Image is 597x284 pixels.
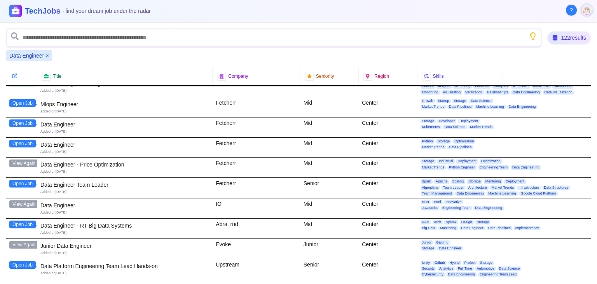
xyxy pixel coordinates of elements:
button: About Techjobs [566,5,577,16]
div: Evoke [213,239,300,259]
span: Engineering Team Lead [478,272,518,277]
div: Senior [300,259,359,279]
span: Storage [452,99,468,103]
span: Data Pipelines [447,105,473,109]
div: Data Engineer [40,141,209,149]
div: Center [359,178,417,198]
div: Mid [300,158,359,177]
button: User menu [580,3,594,17]
span: Python Engineer [447,165,477,170]
span: Optimization [453,139,475,144]
div: Added on [DATE] [40,109,209,114]
span: Title [53,73,61,79]
span: Data Engineering [507,105,538,109]
div: Fetcherr [213,158,300,177]
div: Mid [300,77,359,97]
div: Center [359,97,417,117]
span: Startup [436,99,451,103]
span: Data Visualization [543,90,574,95]
div: Upstream [213,259,300,279]
span: Monitoring [421,90,440,95]
span: Workflows [511,84,530,88]
span: Spark [421,179,433,184]
span: Market Trends [421,105,446,109]
div: Added on [DATE] [40,189,209,195]
div: Lendbuzz [213,77,300,97]
span: Relationships [485,90,510,95]
span: Market Trends [490,186,516,190]
span: Scaling [451,179,466,184]
span: Python [421,139,435,144]
span: Data Structures [542,186,570,190]
button: View Again [9,160,38,167]
div: Center [359,198,417,218]
span: Prefect [463,261,477,265]
button: Open Job [9,261,36,269]
span: Html [432,200,443,204]
div: Mid [300,117,359,137]
div: Center [359,239,417,259]
div: Abra_rnd [213,219,300,238]
div: Data Engineer - RT Big Data Systems [40,222,209,230]
div: Added on [DATE] [40,230,209,235]
span: Team Leader [442,186,465,190]
span: Data Engineering [511,165,541,170]
span: Mentoring [453,84,472,88]
span: Storage [467,179,482,184]
div: Center [359,259,417,279]
span: Storage [478,261,494,265]
span: Market Trends [421,145,446,149]
div: Fetcherr [213,138,300,158]
span: Team Management [421,191,454,196]
span: Storage [436,139,452,144]
div: Fetcherr [213,178,300,198]
span: Company [228,73,248,79]
span: Data Engineer [459,226,485,230]
span: Optimization [480,159,502,163]
div: Added on [DATE] [40,149,209,154]
div: Junior Data Engineer [40,242,209,250]
button: Open Job [9,180,36,188]
span: Unity [421,261,432,265]
div: Center [359,117,417,137]
div: Center [359,158,417,177]
div: Data Engineer Team Leader [40,181,209,189]
span: Storage [475,220,491,224]
div: Added on [DATE] [40,129,209,134]
div: Senior [300,178,359,198]
img: User avatar [581,4,593,16]
span: - find your dream job under the radar [62,8,151,14]
span: Innovative [444,200,463,204]
span: Data Engineer [437,246,463,251]
div: Data Engineer [40,121,209,128]
span: Verification [464,90,484,95]
button: Open Job [9,221,36,228]
span: Data Pipelines [487,226,512,230]
span: Market Trends [468,125,494,129]
span: Hybrid [448,261,461,265]
span: R&D [421,220,431,224]
span: Rust [421,200,431,204]
span: Industrial [437,159,455,163]
span: Engineering Team [441,206,472,210]
button: View Again [9,241,38,249]
button: Open Job [9,119,36,127]
span: Javascript [421,206,440,210]
span: Partner [421,84,435,88]
span: Cybersecurity [421,272,445,277]
span: Deployment [458,119,480,123]
div: Mlops Engineer [40,100,209,108]
span: Data Science [497,266,522,271]
span: Storage [421,119,436,123]
button: Open Job [9,99,36,107]
span: Data Engineering [447,272,477,277]
span: Skills [433,73,444,79]
div: Added on [DATE] [40,271,209,276]
span: Deployment [456,159,478,163]
span: Automotive [475,266,496,271]
span: Data Science [443,125,467,129]
span: Data Engineering [511,90,541,95]
span: Storage [421,246,436,251]
span: Design [460,220,474,224]
div: Data Engineer - Price Optimization [40,161,209,168]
